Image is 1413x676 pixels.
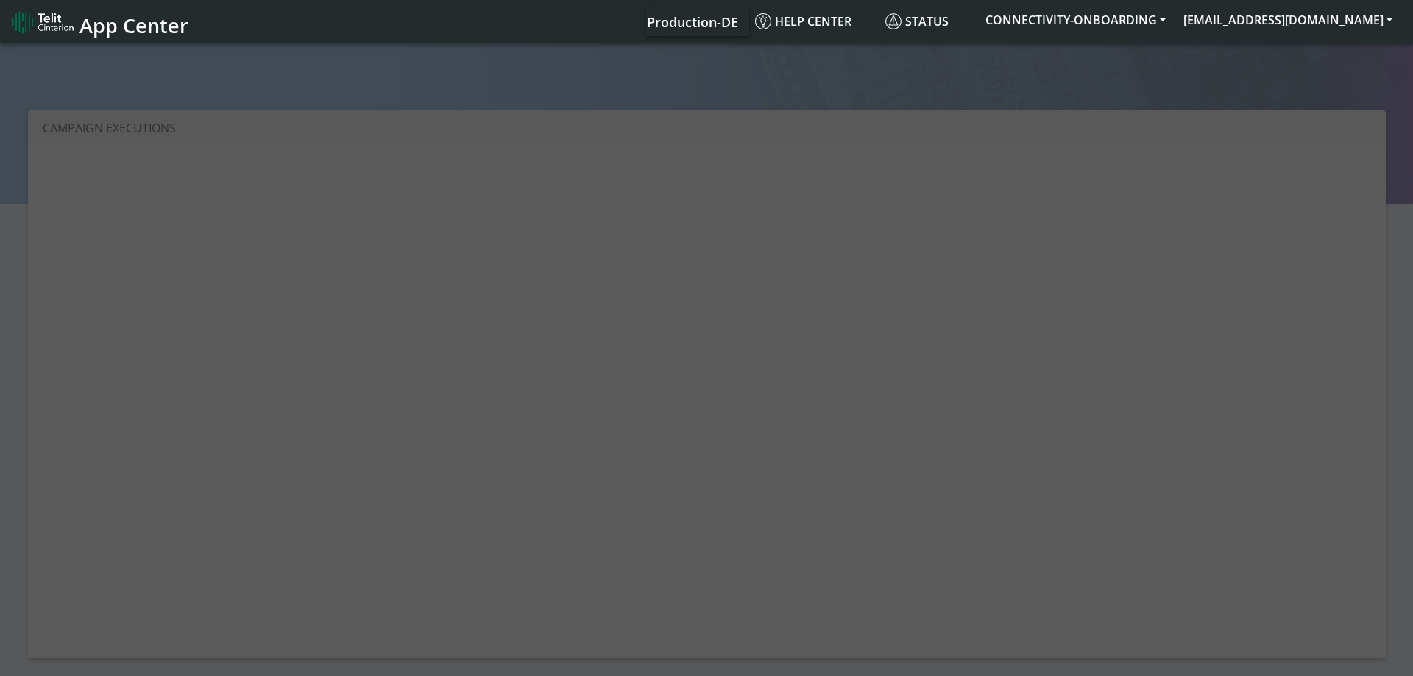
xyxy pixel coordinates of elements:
span: Production-DE [647,13,738,31]
button: CONNECTIVITY-ONBOARDING [977,7,1175,33]
img: logo-telit-cinterion-gw-new.png [12,10,74,34]
span: Help center [755,13,851,29]
img: knowledge.svg [755,13,771,29]
a: App Center [12,6,186,38]
a: Status [879,7,977,36]
a: Help center [749,7,879,36]
span: Status [885,13,949,29]
img: status.svg [885,13,902,29]
button: [EMAIL_ADDRESS][DOMAIN_NAME] [1175,7,1401,33]
a: Your current platform instance [646,7,737,36]
span: App Center [79,12,188,39]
